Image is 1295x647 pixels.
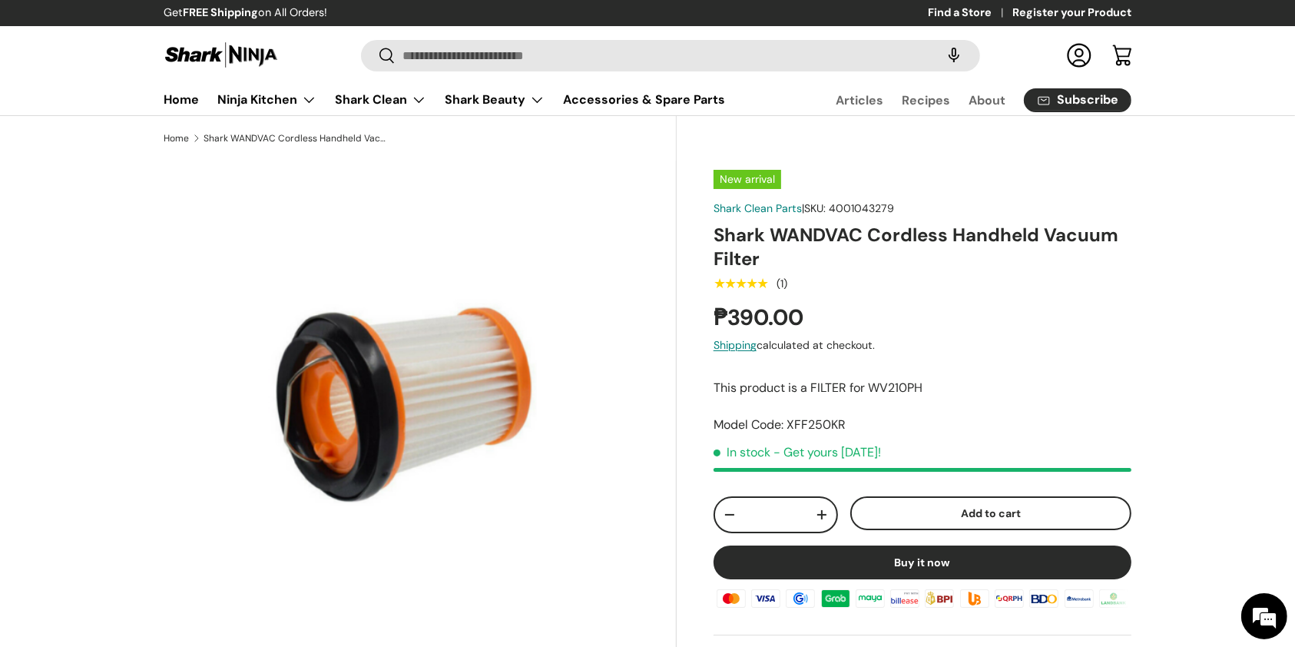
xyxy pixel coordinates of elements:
[1027,587,1061,610] img: bdo
[164,40,279,70] img: Shark Ninja Philippines
[183,5,258,19] strong: FREE Shipping
[992,587,1026,610] img: qrph
[714,337,1131,353] div: calculated at checkout.
[802,201,894,215] span: |
[929,38,979,72] speech-search-button: Search by voice
[436,85,554,115] summary: Shark Beauty
[164,85,199,114] a: Home
[1024,88,1131,112] a: Subscribe
[164,131,677,145] nav: Breadcrumbs
[326,85,436,115] summary: Shark Clean
[164,5,327,22] p: Get on All Orders!
[888,587,922,610] img: billease
[714,170,781,189] span: New arrival
[204,134,388,143] a: Shark WANDVAC Cordless Handheld Vacuum Filter
[252,8,289,45] div: Minimize live chat window
[928,5,1012,22] a: Find a Store
[850,496,1131,531] button: Add to cart
[829,201,894,215] span: 4001043279
[853,587,887,610] img: maya
[714,587,748,610] img: master
[1012,5,1131,22] a: Register your Product
[749,587,783,610] img: visa
[777,278,787,290] div: (1)
[804,201,826,215] span: SKU:
[819,587,853,610] img: grabpay
[164,134,189,143] a: Home
[1062,587,1095,610] img: metrobank
[714,379,1131,434] p: This product is a FILTER for WV210PH Model Code: XFF250KR
[80,86,258,106] div: Chat with us now
[958,587,992,610] img: ubp
[1097,587,1131,610] img: landbank
[1058,94,1119,106] span: Subscribe
[714,338,757,352] a: Shipping
[164,161,639,636] media-gallery: Gallery Viewer
[714,546,1131,579] button: Buy it now
[714,303,807,332] strong: ₱390.00
[89,194,212,349] span: We're online!
[799,85,1131,115] nav: Secondary
[563,85,725,114] a: Accessories & Spare Parts
[969,85,1005,115] a: About
[783,587,817,610] img: gcash
[714,444,770,460] span: In stock
[836,85,883,115] a: Articles
[714,201,802,215] a: Shark Clean Parts
[902,85,950,115] a: Recipes
[773,444,881,460] p: - Get yours [DATE]!
[922,587,956,610] img: bpi
[8,420,293,473] textarea: Type your message and hit 'Enter'
[714,277,768,290] div: 5.0 out of 5.0 stars
[714,223,1131,270] h1: Shark WANDVAC Cordless Handheld Vacuum Filter
[164,85,725,115] nav: Primary
[208,85,326,115] summary: Ninja Kitchen
[714,276,768,291] span: ★★★★★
